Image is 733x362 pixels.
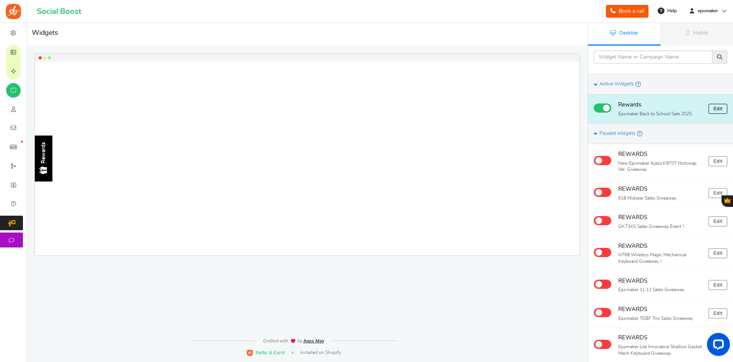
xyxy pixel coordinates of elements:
[618,333,703,343] h4: REWARDS
[39,166,48,175] img: gift_box.png
[709,156,727,166] a: Edit
[594,187,612,199] div: Widget activated
[618,100,703,110] h4: Rewards
[594,156,612,167] div: Widget activated
[618,277,703,286] h4: REWARDS
[606,5,648,18] a: Book a call
[618,150,703,159] h4: REWARDS
[637,129,642,138] span: Widget is not showing on your website. NOTE: Campaign may be active
[618,252,703,265] p: NT68 Wireless Magic Mechanical Keyboard Giveaway！
[618,111,703,117] p: Epomaker Back to School Sale 2025
[709,104,727,114] a: Edit
[655,5,681,17] a: Help
[618,213,703,223] h4: REWARDS
[292,352,293,354] span: |
[709,280,727,290] a: Edit
[709,248,727,258] a: Edit
[594,339,612,351] div: Widget activated
[263,339,325,344] img: img-footer.webp
[594,216,612,227] div: Widget activated
[37,7,81,16] h1: Social Boost
[618,195,703,201] p: 618 Midyear Sales Giveaway
[618,344,703,357] p: Epomaker Lite Innovative Shallow Gasket Mech Keyboard Giveaway
[709,216,727,226] a: Edit
[618,160,703,173] p: New Epomaker Ajazz K870T Hotswap Ver. Giveaway
[618,223,703,230] p: GK73XS Sales Giveaway Event！
[594,51,712,64] input: Widget Name or Campaign Name
[594,247,612,259] div: Widget activated
[722,195,733,207] button: Gratisfaction
[618,185,703,194] h4: REWARDS
[725,198,730,203] span: Gratisfaction
[709,308,727,318] a: Edit
[594,103,612,115] div: Widget activated
[709,188,727,198] a: Edit
[618,242,703,251] h4: REWARDS
[618,315,703,322] p: Epomaker TGBF Trio Sales Giveaway
[588,123,733,144] a: Paused widgets
[6,4,21,19] img: Social Boost
[588,74,733,95] a: Active Widgets
[695,8,721,14] span: epomaker
[701,330,733,362] iframe: LiveChat chat widget
[665,8,677,14] span: Help
[693,31,708,36] span: Mobile
[618,287,703,293] p: Epomaker 11.11 Sales Giveaway
[635,80,641,88] span: Campaign's widget is showing on your website
[599,130,635,137] span: Paused widgets
[300,349,341,356] span: Installed on Shopify
[21,141,23,143] em: New
[594,279,612,290] div: Widget activated
[41,142,47,164] div: Rewards
[618,305,703,314] h4: REWARDS
[588,23,661,46] a: Desktop
[619,31,638,36] span: Desktop
[594,308,612,319] div: Widget activated
[27,27,588,39] h1: Widgets
[599,81,634,88] span: Active Widgets
[247,349,285,356] a: Refer & Earn!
